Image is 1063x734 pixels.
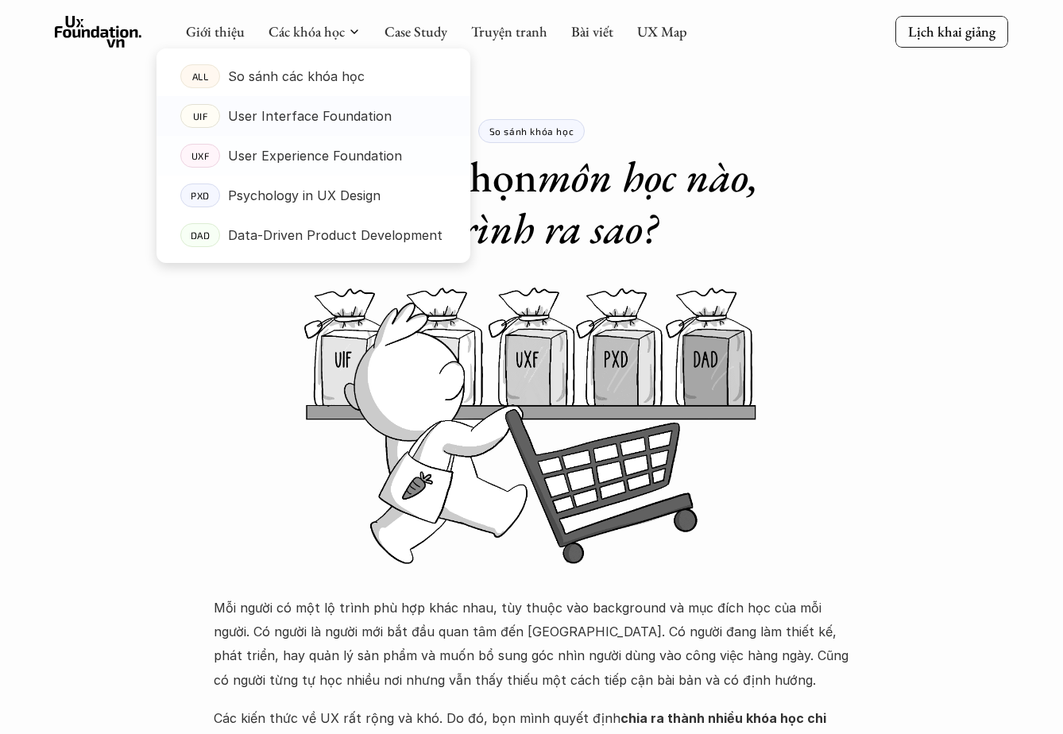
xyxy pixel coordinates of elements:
[191,150,210,161] p: UXF
[908,22,995,41] p: Lịch khai giảng
[489,126,574,137] p: So sánh khóa học
[157,215,470,255] a: DADData-Driven Product Development
[228,183,381,207] p: Psychology in UX Design
[406,149,768,256] em: môn học nào, lộ trình ra sao?
[157,136,470,176] a: UXFUser Experience Foundation
[157,96,470,136] a: UIFUser Interface Foundation
[192,71,209,82] p: ALL
[269,22,345,41] a: Các khóa học
[191,230,211,241] p: DAD
[214,596,849,693] p: Mỗi người có một lộ trình phù hợp khác nhau, tùy thuộc vào background và mục đích học của mỗi ngư...
[895,16,1008,47] a: Lịch khai giảng
[186,22,245,41] a: Giới thiệu
[385,22,447,41] a: Case Study
[157,176,470,215] a: PXDPsychology in UX Design
[228,223,443,247] p: Data-Driven Product Development
[191,190,210,201] p: PXD
[285,151,778,254] h1: Nên lựa chọn
[228,64,365,88] p: So sánh các khóa học
[228,144,402,168] p: User Experience Foundation
[193,110,208,122] p: UIF
[228,104,392,128] p: User Interface Foundation
[471,22,547,41] a: Truyện tranh
[571,22,613,41] a: Bài viết
[637,22,687,41] a: UX Map
[157,56,470,96] a: ALLSo sánh các khóa học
